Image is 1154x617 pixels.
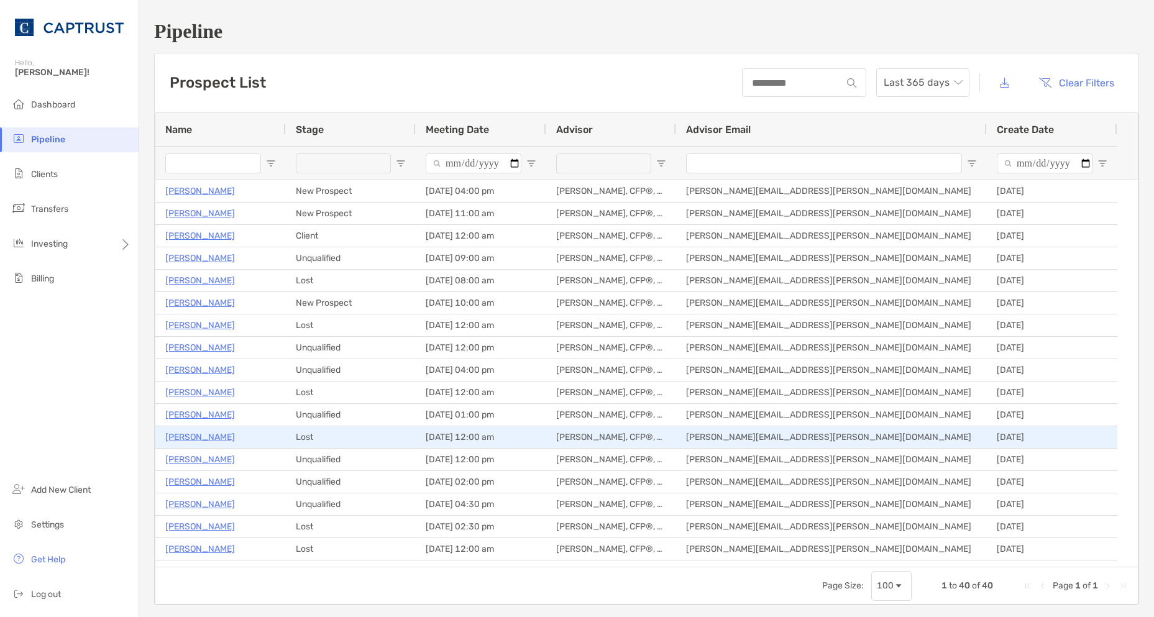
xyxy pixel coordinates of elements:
[286,404,416,426] div: Unqualified
[546,270,676,291] div: [PERSON_NAME], CFP®, CHFC®
[987,426,1117,448] div: [DATE]
[676,270,987,291] div: [PERSON_NAME][EMAIL_ADDRESS][PERSON_NAME][DOMAIN_NAME]
[987,382,1117,403] div: [DATE]
[546,538,676,560] div: [PERSON_NAME], CFP®, CHFC®
[959,580,970,591] span: 40
[165,183,235,199] a: [PERSON_NAME]
[286,292,416,314] div: New Prospect
[676,203,987,224] div: [PERSON_NAME][EMAIL_ADDRESS][PERSON_NAME][DOMAIN_NAME]
[546,516,676,537] div: [PERSON_NAME], CFP®, CHFC®
[31,485,91,495] span: Add New Client
[286,270,416,291] div: Lost
[286,314,416,336] div: Lost
[31,273,54,284] span: Billing
[546,225,676,247] div: [PERSON_NAME], CFP®, CHFC®
[546,203,676,224] div: [PERSON_NAME], CFP®, CHFC®
[416,203,546,224] div: [DATE] 11:00 am
[165,153,261,173] input: Name Filter Input
[31,239,68,249] span: Investing
[286,516,416,537] div: Lost
[1038,581,1048,591] div: Previous Page
[396,158,406,168] button: Open Filter Menu
[1075,580,1081,591] span: 1
[286,382,416,403] div: Lost
[877,580,894,591] div: 100
[426,153,521,173] input: Meeting Date Filter Input
[987,225,1117,247] div: [DATE]
[165,496,235,512] p: [PERSON_NAME]
[987,180,1117,202] div: [DATE]
[11,96,26,111] img: dashboard icon
[11,482,26,496] img: add_new_client icon
[987,404,1117,426] div: [DATE]
[676,337,987,359] div: [PERSON_NAME][EMAIL_ADDRESS][PERSON_NAME][DOMAIN_NAME]
[987,560,1117,582] div: [DATE]
[11,131,26,146] img: pipeline icon
[676,247,987,269] div: [PERSON_NAME][EMAIL_ADDRESS][PERSON_NAME][DOMAIN_NAME]
[165,452,235,467] a: [PERSON_NAME]
[11,551,26,566] img: get-help icon
[165,385,235,400] a: [PERSON_NAME]
[286,493,416,515] div: Unqualified
[11,270,26,285] img: billing icon
[967,158,977,168] button: Open Filter Menu
[676,449,987,470] div: [PERSON_NAME][EMAIL_ADDRESS][PERSON_NAME][DOMAIN_NAME]
[286,359,416,381] div: Unqualified
[987,337,1117,359] div: [DATE]
[1083,580,1091,591] span: of
[165,340,235,355] p: [PERSON_NAME]
[165,429,235,445] p: [PERSON_NAME]
[416,426,546,448] div: [DATE] 12:00 am
[676,225,987,247] div: [PERSON_NAME][EMAIL_ADDRESS][PERSON_NAME][DOMAIN_NAME]
[286,337,416,359] div: Unqualified
[31,554,65,565] span: Get Help
[165,124,192,135] span: Name
[546,404,676,426] div: [PERSON_NAME], CFP®, CHFC®
[546,449,676,470] div: [PERSON_NAME], CFP®, CHFC®
[556,124,593,135] span: Advisor
[165,541,235,557] a: [PERSON_NAME]
[165,318,235,333] a: [PERSON_NAME]
[416,180,546,202] div: [DATE] 04:00 pm
[165,564,235,579] a: [PERSON_NAME]
[165,250,235,266] a: [PERSON_NAME]
[416,225,546,247] div: [DATE] 12:00 am
[416,516,546,537] div: [DATE] 02:30 pm
[987,449,1117,470] div: [DATE]
[266,158,276,168] button: Open Filter Menu
[822,580,864,591] div: Page Size:
[546,314,676,336] div: [PERSON_NAME], CFP®, CHFC®
[686,124,751,135] span: Advisor Email
[676,292,987,314] div: [PERSON_NAME][EMAIL_ADDRESS][PERSON_NAME][DOMAIN_NAME]
[416,382,546,403] div: [DATE] 12:00 am
[1097,158,1107,168] button: Open Filter Menu
[676,516,987,537] div: [PERSON_NAME][EMAIL_ADDRESS][PERSON_NAME][DOMAIN_NAME]
[676,382,987,403] div: [PERSON_NAME][EMAIL_ADDRESS][PERSON_NAME][DOMAIN_NAME]
[546,493,676,515] div: [PERSON_NAME], CFP®, CHFC®
[987,538,1117,560] div: [DATE]
[15,67,131,78] span: [PERSON_NAME]!
[416,449,546,470] div: [DATE] 12:00 pm
[31,134,65,145] span: Pipeline
[286,203,416,224] div: New Prospect
[987,314,1117,336] div: [DATE]
[676,359,987,381] div: [PERSON_NAME][EMAIL_ADDRESS][PERSON_NAME][DOMAIN_NAME]
[286,449,416,470] div: Unqualified
[416,247,546,269] div: [DATE] 09:00 am
[416,493,546,515] div: [DATE] 04:30 pm
[1092,580,1098,591] span: 1
[31,204,68,214] span: Transfers
[165,295,235,311] a: [PERSON_NAME]
[546,382,676,403] div: [PERSON_NAME], CFP®, CHFC®
[526,158,536,168] button: Open Filter Menu
[165,206,235,221] a: [PERSON_NAME]
[997,124,1054,135] span: Create Date
[676,471,987,493] div: [PERSON_NAME][EMAIL_ADDRESS][PERSON_NAME][DOMAIN_NAME]
[987,359,1117,381] div: [DATE]
[11,235,26,250] img: investing icon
